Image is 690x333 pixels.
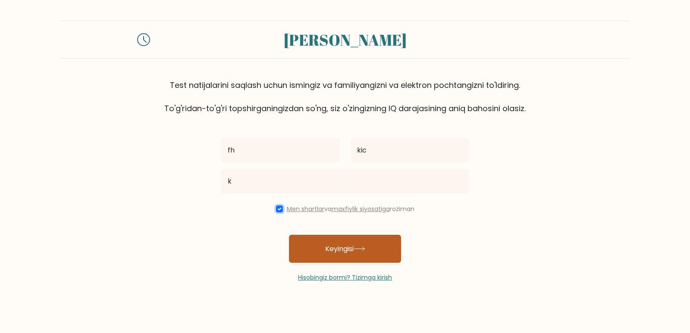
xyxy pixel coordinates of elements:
[170,80,520,90] font: Test natijalarini saqlash uchun ismingiz va familiyangizni va elektron pochtangizni to'ldiring.
[332,205,390,213] a: maxfiylik siyosatiga
[284,29,407,50] font: [PERSON_NAME]
[289,235,401,263] button: Keyingisi
[324,205,332,213] font: va
[325,244,354,254] font: Keyingisi
[350,138,469,162] input: Familiya
[221,169,469,193] input: Elektron pochta
[221,138,340,162] input: Ism
[164,103,526,114] font: To'g'ridan-to'g'ri topshirganingizdan so'ng, siz o'zingizning IQ darajasining aniq bahosini olasiz.
[287,205,324,213] a: Men shartlar
[298,273,392,282] a: Hisobingiz bormi? Tizimga kirish
[390,205,414,213] font: roziman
